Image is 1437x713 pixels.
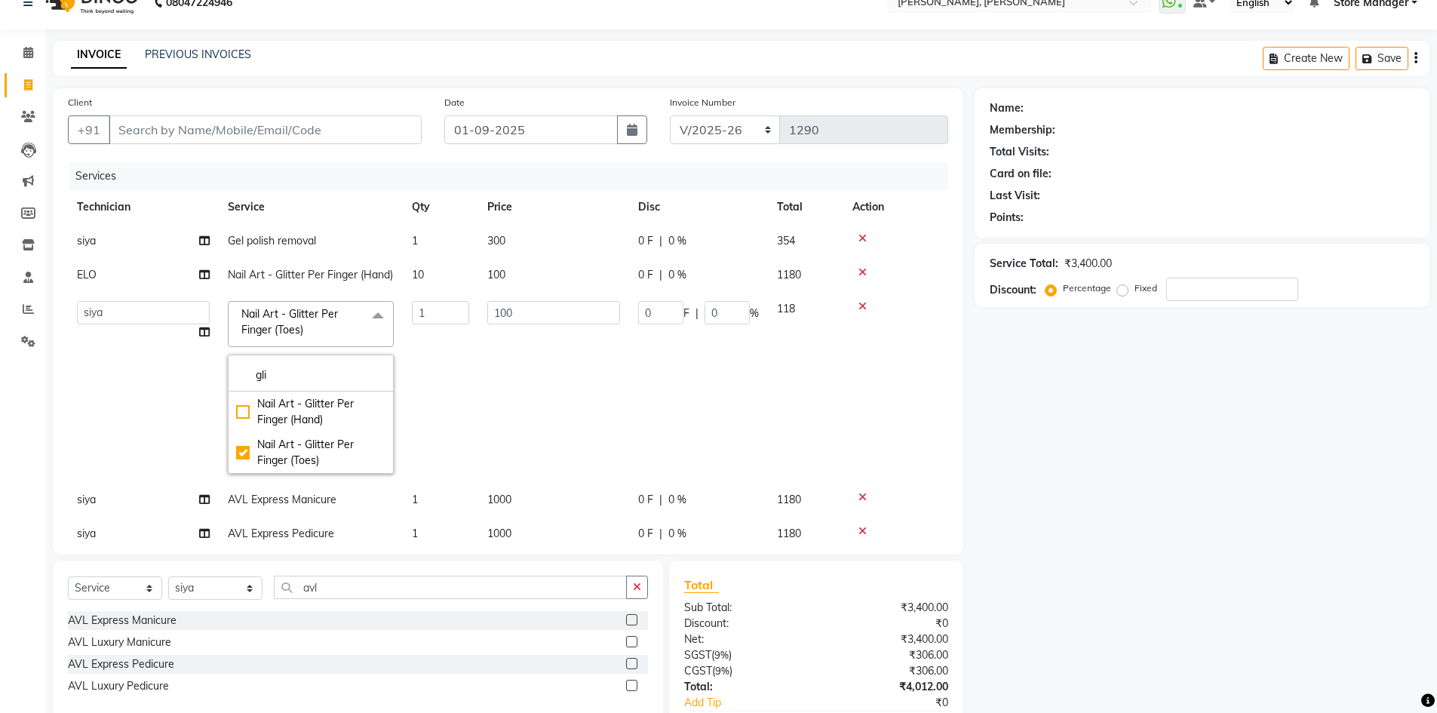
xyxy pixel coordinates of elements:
span: AVL Express Manicure [228,493,336,506]
a: INVOICE [71,41,127,69]
span: 10 [412,268,424,281]
span: 1000 [487,527,511,540]
span: ELO [77,268,97,281]
span: 300 [487,234,505,247]
span: % [750,306,759,321]
input: multiselect-search [236,367,385,383]
button: Create New [1263,47,1349,70]
span: 0 % [668,233,686,249]
div: ₹306.00 [816,663,960,679]
div: ₹3,400.00 [1064,256,1112,272]
th: Price [478,190,629,224]
div: ₹0 [840,695,960,711]
th: Technician [68,190,219,224]
span: Total [684,577,719,593]
div: AVL Express Pedicure [68,656,174,672]
th: Disc [629,190,768,224]
span: | [659,492,662,508]
div: ₹3,400.00 [816,600,960,616]
span: | [695,306,699,321]
div: Nail Art - Glitter Per Finger (Toes) [236,437,385,469]
span: F [683,306,689,321]
div: Total Visits: [990,144,1049,160]
div: ₹0 [816,616,960,632]
div: Services [69,162,960,190]
a: PREVIOUS INVOICES [145,48,251,61]
span: siya [77,493,96,506]
div: Discount: [673,616,816,632]
span: AVL Express Pedicure [228,527,334,540]
span: | [659,267,662,283]
th: Total [768,190,843,224]
div: Sub Total: [673,600,816,616]
div: AVL Express Manicure [68,613,177,628]
div: Membership: [990,122,1055,138]
div: Name: [990,100,1024,116]
span: 1180 [777,493,801,506]
a: Add Tip [673,695,840,711]
th: Service [219,190,403,224]
a: x [303,323,310,337]
div: ₹4,012.00 [816,679,960,695]
div: Total: [673,679,816,695]
span: 9% [714,649,729,661]
span: 1180 [777,527,801,540]
th: Action [843,190,948,224]
span: 0 % [668,526,686,542]
span: Nail Art - Glitter Per Finger (Toes) [241,307,338,337]
span: 0 % [668,492,686,508]
label: Percentage [1063,281,1111,295]
div: AVL Luxury Pedicure [68,678,169,694]
div: ₹306.00 [816,647,960,663]
button: +91 [68,115,110,144]
div: Nail Art - Glitter Per Finger (Hand) [236,396,385,428]
span: 100 [487,268,505,281]
span: 354 [777,234,795,247]
span: 0 F [638,492,653,508]
span: Nail Art - Glitter Per Finger (Hand) [228,268,393,281]
span: 9% [715,665,729,677]
div: Points: [990,210,1024,226]
span: 0 % [668,267,686,283]
span: siya [77,527,96,540]
span: SGST [684,648,711,662]
span: 0 F [638,233,653,249]
div: Last Visit: [990,188,1040,204]
span: | [659,233,662,249]
label: Client [68,96,92,109]
span: CGST [684,664,712,678]
label: Invoice Number [670,96,735,109]
label: Date [444,96,465,109]
span: Gel polish removal [228,234,316,247]
span: 118 [777,302,795,315]
span: 0 F [638,526,653,542]
input: Search by Name/Mobile/Email/Code [109,115,422,144]
div: ( ) [673,647,816,663]
div: Card on file: [990,166,1052,182]
div: ₹3,400.00 [816,632,960,647]
div: AVL Luxury Manicure [68,635,171,650]
div: ( ) [673,663,816,679]
span: | [659,526,662,542]
span: 1 [412,493,418,506]
label: Fixed [1135,281,1157,295]
div: Discount: [990,282,1036,298]
div: Service Total: [990,256,1058,272]
span: 1000 [487,493,511,506]
span: 1 [412,527,418,540]
span: 1180 [777,268,801,281]
span: siya [77,234,96,247]
span: 1 [412,234,418,247]
button: Save [1356,47,1408,70]
th: Qty [403,190,478,224]
span: 0 F [638,267,653,283]
input: Search or Scan [274,576,627,599]
div: Net: [673,632,816,647]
